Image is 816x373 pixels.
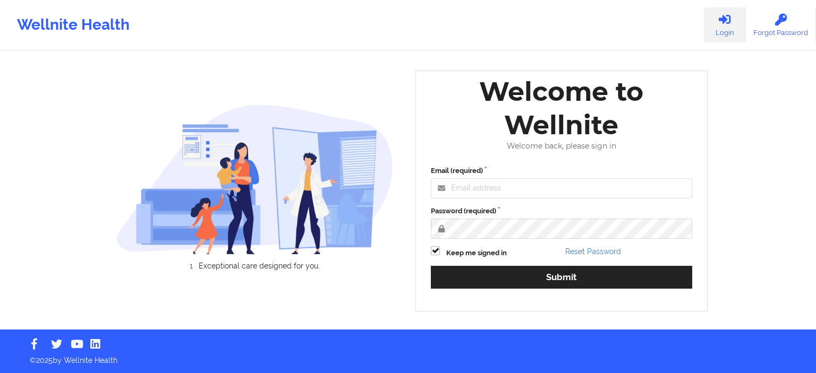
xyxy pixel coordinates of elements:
a: Login [704,7,745,42]
p: © 2025 by Wellnite Health [22,348,794,366]
div: Welcome back, please sign in [423,142,700,151]
li: Exceptional care designed for you. [125,262,393,270]
label: Email (required) [431,166,692,176]
div: Welcome to Wellnite [423,75,700,142]
a: Forgot Password [745,7,816,42]
label: Password (required) [431,206,692,216]
label: Keep me signed in [446,248,507,258]
input: Email address [431,178,692,198]
button: Submit [431,266,692,289]
img: wellnite-auth-hero_200.c722682e.png [116,104,394,254]
a: Reset Password [565,247,621,256]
